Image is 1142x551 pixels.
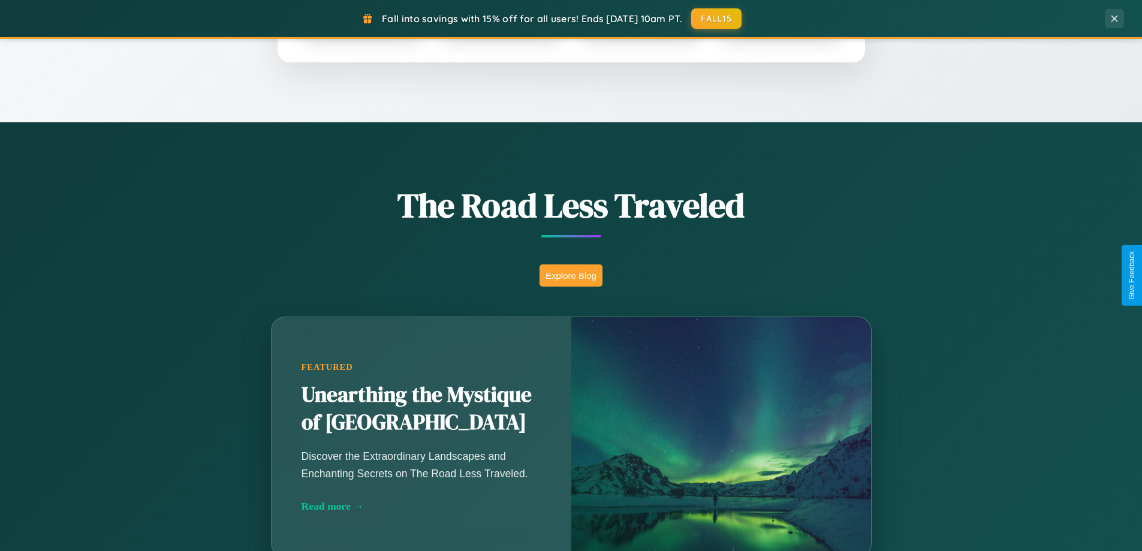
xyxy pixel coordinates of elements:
div: Featured [302,362,541,372]
span: Fall into savings with 15% off for all users! Ends [DATE] 10am PT. [382,13,682,25]
div: Read more → [302,500,541,513]
h1: The Road Less Traveled [212,182,931,228]
button: Explore Blog [540,264,602,287]
p: Discover the Extraordinary Landscapes and Enchanting Secrets on The Road Less Traveled. [302,448,541,481]
button: FALL15 [691,8,742,29]
h2: Unearthing the Mystique of [GEOGRAPHIC_DATA] [302,381,541,436]
div: Give Feedback [1128,251,1136,300]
